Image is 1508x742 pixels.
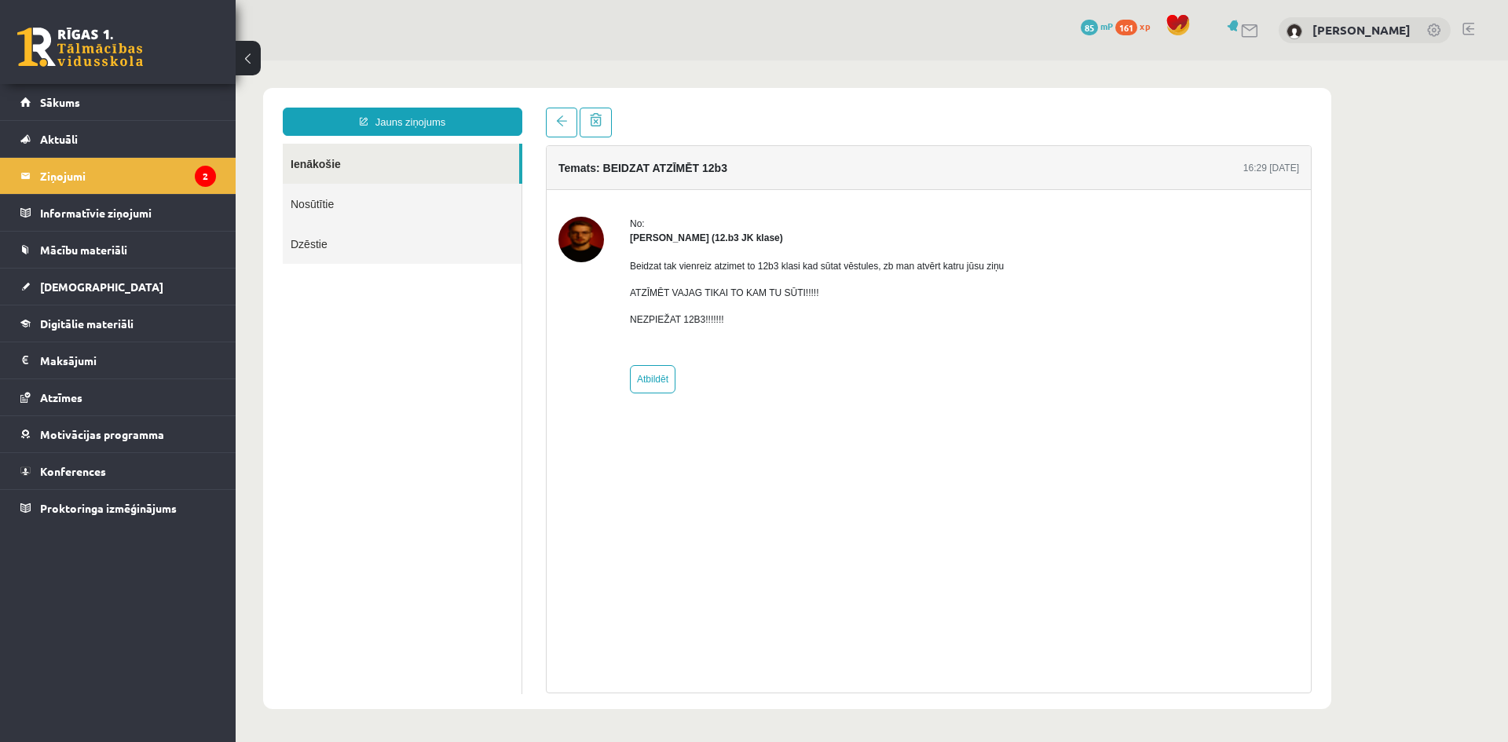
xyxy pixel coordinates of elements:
img: Ksenija Smirnova [1287,24,1302,39]
a: Proktoringa izmēģinājums [20,490,216,526]
a: Atbildēt [394,305,440,333]
img: Artūrs Valgers [323,156,368,202]
a: Dzēstie [47,163,286,203]
legend: Maksājumi [40,342,216,378]
div: 16:29 [DATE] [1008,101,1063,115]
p: Beidzat tak vienreiz atzimet to 12b3 klasi kad sūtat vēstules, zb man atvērt katru jūsu ziņu [394,199,768,213]
a: Ziņojumi2 [20,158,216,194]
span: Sākums [40,95,80,109]
legend: Informatīvie ziņojumi [40,195,216,231]
a: 85 mP [1081,20,1113,32]
h4: Temats: BEIDZAT ATZĪMĒT 12b3 [323,101,492,114]
a: Nosūtītie [47,123,286,163]
a: [DEMOGRAPHIC_DATA] [20,269,216,305]
div: No: [394,156,768,170]
span: [DEMOGRAPHIC_DATA] [40,280,163,294]
a: Ienākošie [47,83,284,123]
a: Mācību materiāli [20,232,216,268]
a: Motivācijas programma [20,416,216,452]
span: Proktoringa izmēģinājums [40,501,177,515]
a: Aktuāli [20,121,216,157]
span: 85 [1081,20,1098,35]
a: Informatīvie ziņojumi [20,195,216,231]
a: [PERSON_NAME] [1312,22,1411,38]
span: Motivācijas programma [40,427,164,441]
span: Digitālie materiāli [40,316,134,331]
span: mP [1100,20,1113,32]
a: Maksājumi [20,342,216,378]
strong: [PERSON_NAME] (12.b3 JK klase) [394,172,547,183]
span: xp [1140,20,1150,32]
span: Konferences [40,464,106,478]
span: Mācību materiāli [40,243,127,257]
i: 2 [195,166,216,187]
a: Digitālie materiāli [20,305,216,342]
p: NEZPIEŽAT 12B3!!!!!!! [394,252,768,266]
span: Atzīmes [40,390,82,404]
span: Aktuāli [40,132,78,146]
p: ATZĪMĒT VAJAG TIKAI TO KAM TU SŪTI!!!!! [394,225,768,239]
a: Jauns ziņojums [47,47,287,75]
a: Rīgas 1. Tālmācības vidusskola [17,27,143,67]
a: 161 xp [1115,20,1158,32]
a: Atzīmes [20,379,216,415]
span: 161 [1115,20,1137,35]
legend: Ziņojumi [40,158,216,194]
a: Konferences [20,453,216,489]
a: Sākums [20,84,216,120]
